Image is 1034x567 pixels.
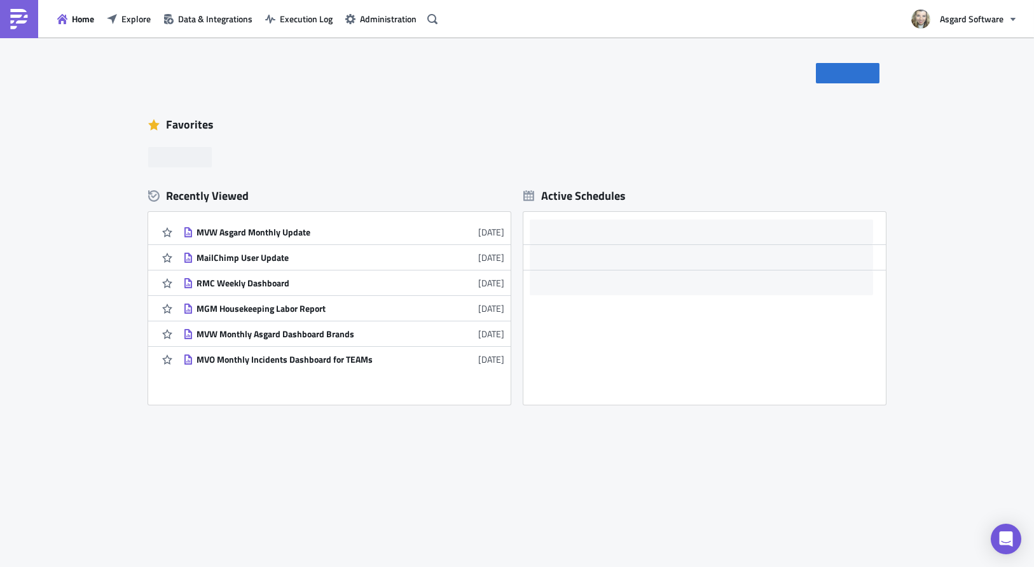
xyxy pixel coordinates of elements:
div: MVO Monthly Incidents Dashboard for TEAMs [196,354,419,365]
a: MVO Monthly Incidents Dashboard for TEAMs[DATE] [183,347,504,372]
div: MVW Monthly Asgard Dashboard Brands [196,328,419,340]
div: Open Intercom Messenger [991,524,1021,554]
button: Explore [100,9,157,29]
button: Home [51,9,100,29]
a: MVW Asgard Monthly Update[DATE] [183,220,504,244]
span: Execution Log [280,12,333,25]
div: Recently Viewed [148,186,511,206]
a: RMC Weekly Dashboard[DATE] [183,270,504,295]
div: Favorites [148,115,886,134]
span: Explore [121,12,151,25]
img: PushMetrics [9,9,29,29]
span: Home [72,12,94,25]
time: 2024-08-05T03:52:59Z [478,353,504,366]
div: MGM Housekeeping Labor Report [196,303,419,314]
button: Administration [339,9,423,29]
time: 2024-11-13T04:22:46Z [478,276,504,290]
img: Avatar [910,8,932,30]
button: Asgard Software [904,5,1024,33]
a: MVW Monthly Asgard Dashboard Brands[DATE] [183,321,504,346]
time: 2024-08-05T03:57:32Z [478,327,504,340]
div: RMC Weekly Dashboard [196,277,419,289]
time: 2024-11-13T04:15:13Z [478,302,504,315]
a: MGM Housekeeping Labor Report[DATE] [183,296,504,321]
span: Administration [360,12,417,25]
time: 2025-04-11T15:37:42Z [478,225,504,239]
button: Execution Log [259,9,339,29]
div: MailChimp User Update [196,252,419,263]
div: MVW Asgard Monthly Update [196,227,419,238]
span: Data & Integrations [178,12,252,25]
span: Asgard Software [940,12,1003,25]
time: 2025-01-07T02:04:26Z [478,251,504,264]
a: MailChimp User Update[DATE] [183,245,504,270]
div: Active Schedules [523,188,626,203]
button: Data & Integrations [157,9,259,29]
